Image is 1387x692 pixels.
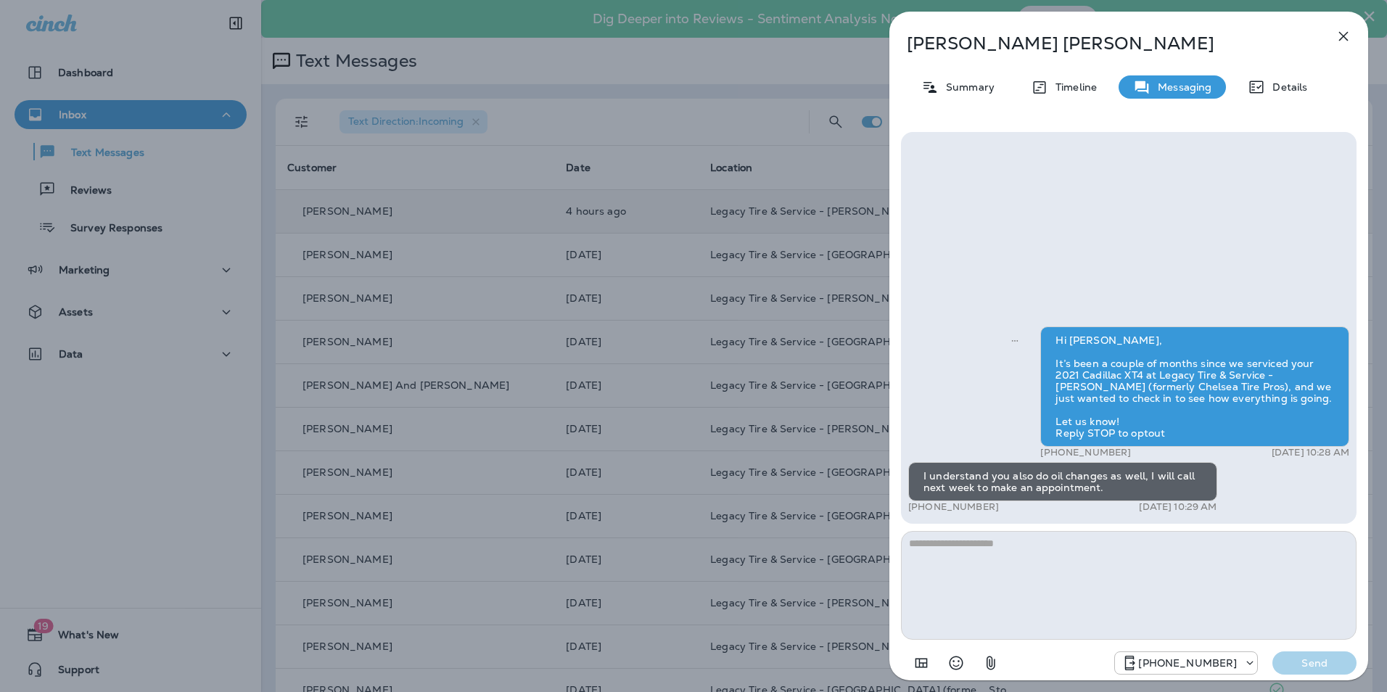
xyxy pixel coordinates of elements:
p: [PHONE_NUMBER] [1138,657,1237,669]
span: Sent [1011,333,1018,346]
p: [DATE] 10:29 AM [1139,501,1217,513]
div: Hi [PERSON_NAME], It’s been a couple of months since we serviced your 2021 Cadillac XT4 at Legacy... [1040,326,1349,447]
p: Summary [939,81,995,93]
p: [DATE] 10:28 AM [1272,447,1349,458]
p: [PHONE_NUMBER] [1040,447,1131,458]
button: Add in a premade template [907,648,936,677]
p: [PERSON_NAME] [PERSON_NAME] [907,33,1303,54]
p: [PHONE_NUMBER] [908,501,999,513]
p: Messaging [1151,81,1211,93]
p: Timeline [1048,81,1097,93]
div: +1 (205) 606-2088 [1115,654,1257,672]
button: Select an emoji [942,648,971,677]
p: Details [1265,81,1307,93]
div: I understand you also do oil changes as well, I will call next week to make an appointment. [908,462,1217,501]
